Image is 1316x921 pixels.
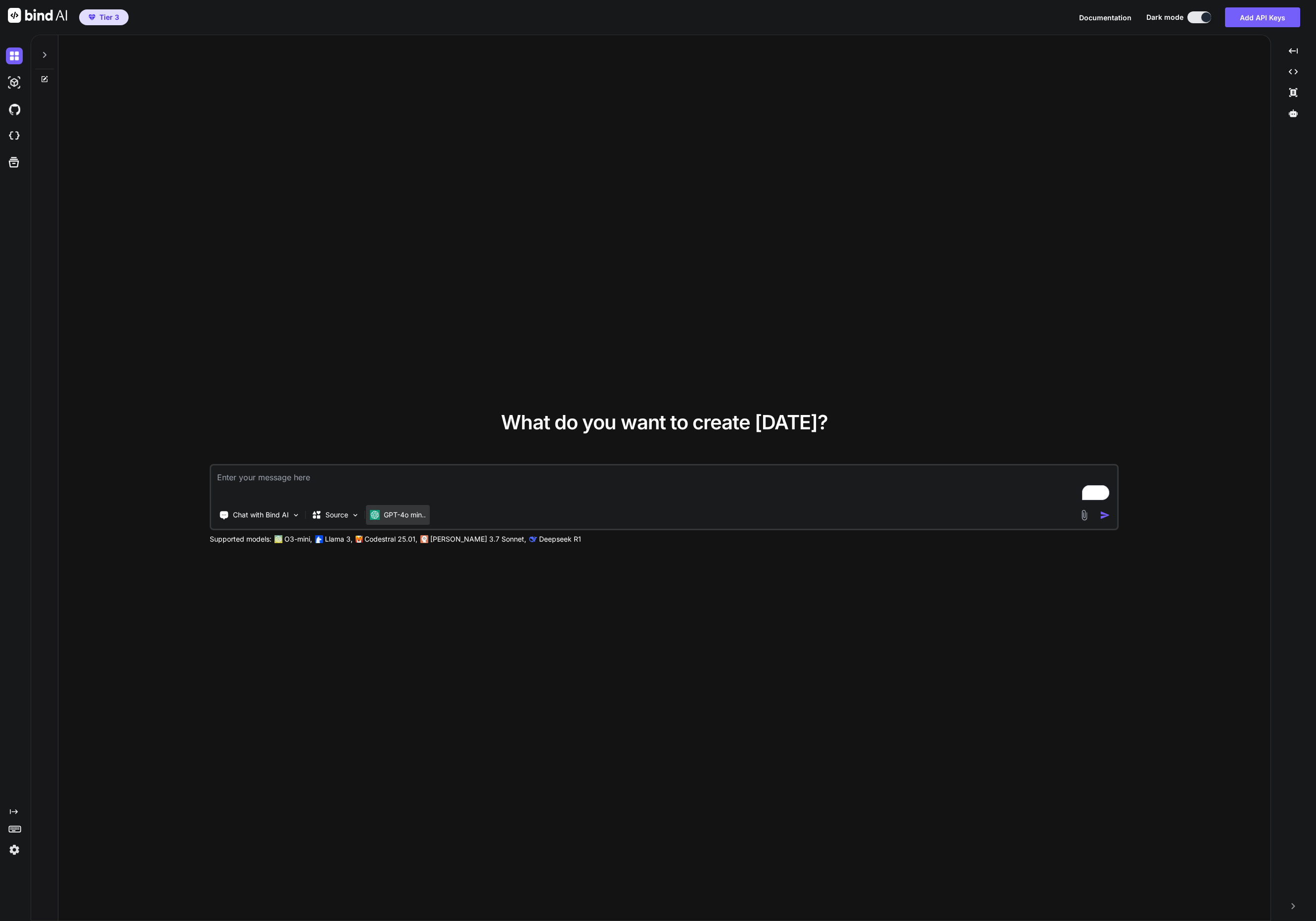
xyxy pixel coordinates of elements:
[325,510,348,520] p: Source
[420,535,428,543] img: claude
[210,534,272,544] p: Supported models:
[284,534,312,544] p: O3-mini,
[292,511,300,519] img: Pick Tools
[79,9,129,25] button: premiumTier 3
[1079,509,1090,521] img: attachment
[529,535,537,543] img: claude
[6,47,23,64] img: darkChat
[430,534,526,544] p: [PERSON_NAME] 3.7 Sonnet,
[8,8,67,23] img: Bind AI
[274,535,282,543] img: GPT-4
[351,511,360,519] img: Pick Models
[1079,13,1132,22] span: Documentation
[325,534,353,544] p: Llama 3,
[384,510,426,520] p: GPT-4o min..
[6,128,23,144] img: cloudideIcon
[6,841,23,858] img: settings
[233,510,289,520] p: Chat with Bind AI
[539,534,581,544] p: Deepseek R1
[99,12,119,22] span: Tier 3
[1079,12,1132,23] button: Documentation
[1146,12,1183,22] span: Dark mode
[315,535,323,543] img: Llama2
[501,410,828,434] span: What do you want to create [DATE]?
[1100,510,1110,520] img: icon
[6,74,23,91] img: darkAi-studio
[211,465,1117,502] textarea: To enrich screen reader interactions, please activate Accessibility in Grammarly extension settings
[356,536,363,543] img: Mistral-AI
[89,14,95,20] img: premium
[1225,7,1300,27] button: Add API Keys
[364,534,417,544] p: Codestral 25.01,
[6,101,23,118] img: githubDark
[370,510,380,520] img: GPT-4o mini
